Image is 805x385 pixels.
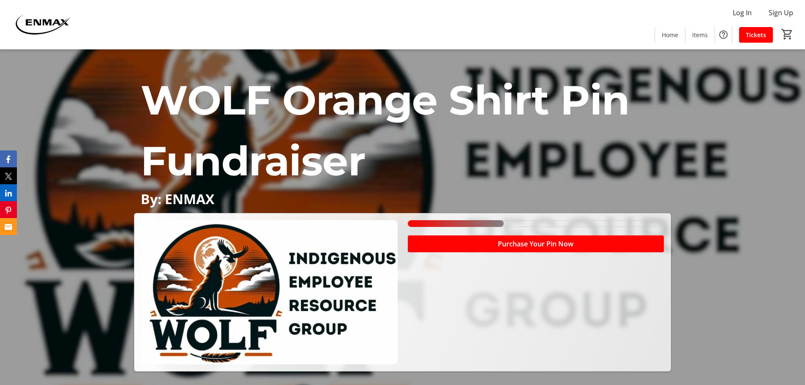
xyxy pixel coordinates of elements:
[685,27,715,43] a: Items
[498,239,573,249] span: Purchase Your Pin Now
[655,27,685,43] a: Home
[726,6,759,19] button: Log In
[141,75,630,186] span: WOLF Orange Shirt Pin Fundraiser
[769,8,793,18] span: Sign Up
[662,30,678,39] span: Home
[739,27,773,43] a: Tickets
[408,220,664,227] div: 37.5% of fundraising goal reached
[746,30,766,39] span: Tickets
[780,27,795,42] button: Cart
[692,30,708,39] span: Items
[733,8,752,18] span: Log In
[141,191,664,206] p: By: ENMAX
[762,6,800,19] button: Sign Up
[5,3,80,46] img: ENMAX 's Logo
[408,235,664,252] button: Purchase Your Pin Now
[141,220,397,364] img: Campaign CTA Media Photo
[715,26,732,43] button: Help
